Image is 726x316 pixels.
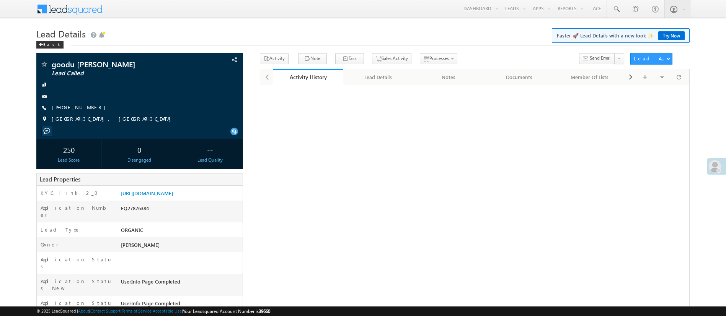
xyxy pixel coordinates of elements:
[52,60,181,68] span: goodu [PERSON_NAME]
[36,41,67,47] a: Back
[90,308,121,313] a: Contact Support
[420,53,457,64] button: Processes
[121,241,160,248] span: [PERSON_NAME]
[555,69,625,85] a: Member Of Lists
[273,69,343,85] a: Activity History
[557,32,685,39] span: Faster 🚀 Lead Details with a new look ✨
[109,157,170,164] div: Disengaged
[183,308,270,314] span: Your Leadsquared Account Number is
[41,190,103,196] label: KYC link 2_0
[372,53,411,64] button: Sales Activity
[658,31,685,40] a: Try Now
[579,53,615,64] button: Send Email
[41,278,111,292] label: Application Status New
[52,70,181,77] span: Lead Called
[119,300,243,310] div: UserInfo Page Completed
[279,73,338,81] div: Activity History
[260,53,289,64] button: Activity
[41,241,59,248] label: Owner
[420,73,477,82] div: Notes
[590,55,612,62] span: Send Email
[78,308,89,313] a: About
[40,175,80,183] span: Lead Properties
[119,226,243,237] div: ORGANIC
[41,204,111,218] label: Application Number
[52,115,175,123] span: [GEOGRAPHIC_DATA], [GEOGRAPHIC_DATA]
[119,204,243,215] div: EQ27876384
[38,143,100,157] div: 250
[122,308,152,313] a: Terms of Service
[179,157,241,164] div: Lead Quality
[52,104,109,110] a: [PHONE_NUMBER]
[634,55,666,62] div: Lead Actions
[343,69,414,85] a: Lead Details
[630,53,672,65] button: Lead Actions
[109,143,170,157] div: 0
[349,73,407,82] div: Lead Details
[121,190,173,196] a: [URL][DOMAIN_NAME]
[153,308,182,313] a: Acceptable Use
[298,53,327,64] button: Note
[429,55,449,61] span: Processes
[335,53,364,64] button: Task
[36,28,86,40] span: Lead Details
[41,256,111,270] label: Application Status
[36,308,270,315] span: © 2025 LeadSquared | | | | |
[490,73,548,82] div: Documents
[179,143,241,157] div: --
[36,41,64,49] div: Back
[561,73,618,82] div: Member Of Lists
[41,226,80,233] label: Lead Type
[119,278,243,288] div: UserInfo Page Completed
[38,157,100,164] div: Lead Score
[484,69,555,85] a: Documents
[259,308,270,314] span: 39660
[414,69,484,85] a: Notes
